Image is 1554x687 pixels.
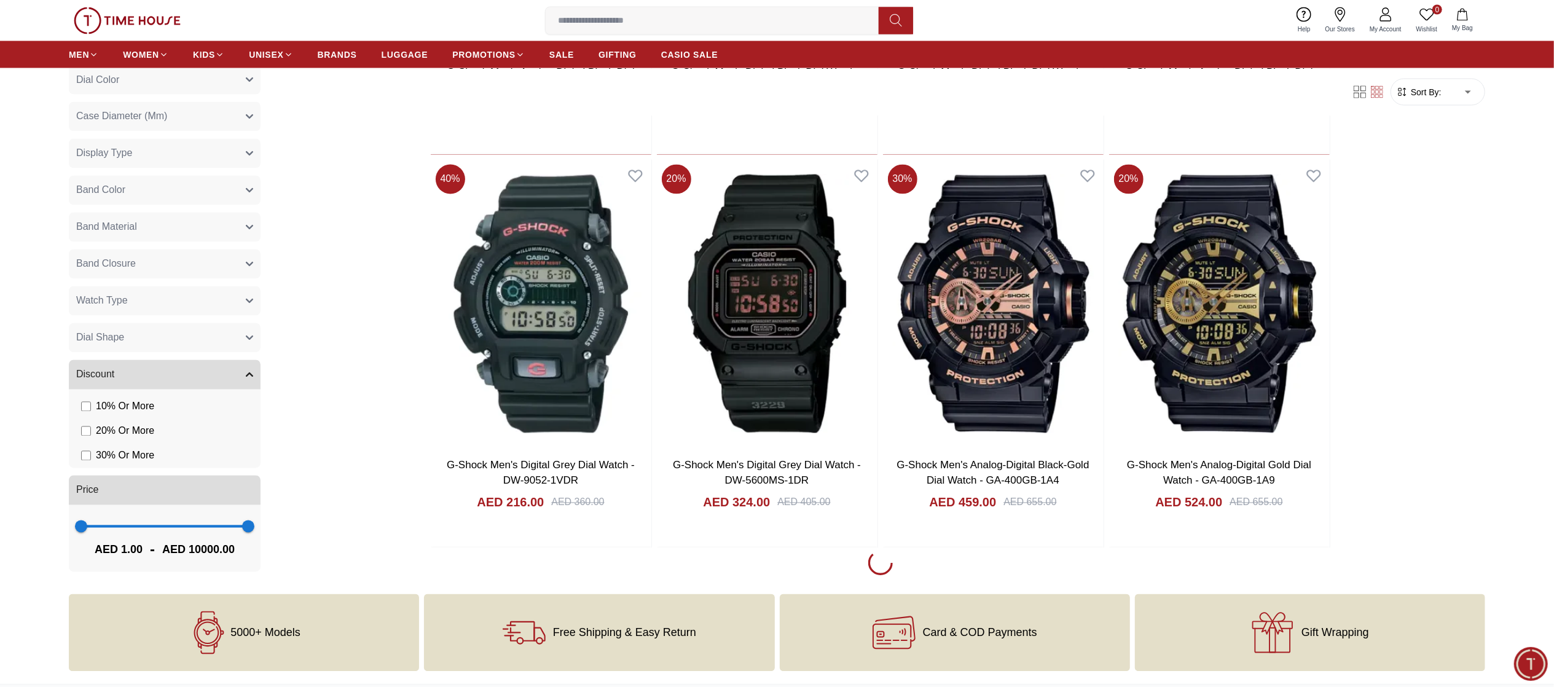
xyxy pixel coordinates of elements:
[49,460,74,470] span: Home
[673,460,861,487] a: G-Shock Men's Digital Grey Dial Watch - DW-5600MS-1DR
[81,451,91,461] input: 30% Or More
[193,49,215,61] span: KIDS
[1155,494,1222,511] h4: AED 524.00
[76,331,124,345] span: Dial Shape
[249,44,292,66] a: UNISEX
[69,213,261,242] button: Band Material
[1447,23,1478,33] span: My Bag
[81,426,91,436] input: 20% Or More
[382,49,428,61] span: LUGGAGE
[96,424,154,439] span: 20 % Or More
[436,165,465,194] span: 40 %
[1109,160,1330,448] img: G-Shock Men's Analog-Digital Gold Dial Watch - GA-400GB-1A9
[1408,86,1442,98] span: Sort By:
[69,323,261,353] button: Dial Shape
[318,49,357,61] span: BRANDS
[95,541,143,559] span: AED 1.00
[1290,5,1318,36] a: Help
[15,253,230,300] div: Timehousecompany
[382,44,428,66] a: LUGGAGE
[1301,627,1369,639] span: Gift Wrapping
[1445,6,1480,35] button: My Bag
[76,367,114,382] span: Discount
[598,49,637,61] span: GIFTING
[230,627,300,639] span: 5000+ Models
[81,402,91,412] input: 10% Or More
[549,49,574,61] span: SALE
[703,494,770,511] h4: AED 324.00
[1409,5,1445,36] a: 0Wishlist
[74,7,181,34] img: ...
[452,44,525,66] a: PROMOTIONS
[76,146,132,161] span: Display Type
[929,494,996,511] h4: AED 459.00
[598,44,637,66] a: GIFTING
[96,449,154,463] span: 30 % Or More
[1432,5,1442,15] span: 0
[15,347,230,396] div: Chat with us now
[1003,495,1056,510] div: AED 655.00
[1411,25,1442,34] span: Wishlist
[123,44,168,66] a: WOMEN
[249,49,283,61] span: UNISEX
[76,483,98,498] span: Price
[69,44,98,66] a: MEN
[431,160,651,448] img: G-Shock Men's Digital Grey Dial Watch - DW-9052-1VDR
[1396,86,1442,98] button: Sort By:
[657,160,877,448] img: G-Shock Men's Digital Grey Dial Watch - DW-5600MS-1DR
[162,541,235,559] span: AED 10000.00
[69,139,261,168] button: Display Type
[888,165,917,194] span: 30 %
[69,176,261,205] button: Band Color
[4,433,119,474] div: Home
[551,495,604,510] div: AED 360.00
[1318,5,1362,36] a: Our Stores
[553,627,696,639] span: Free Shipping & Easy Return
[122,433,241,474] div: Conversation
[57,364,209,380] span: Chat with us now
[662,165,691,194] span: 20 %
[76,294,128,308] span: Watch Type
[69,249,261,279] button: Band Closure
[76,183,125,198] span: Band Color
[69,102,261,132] button: Case Diameter (Mm)
[17,16,41,41] img: Company logo
[1365,25,1407,34] span: My Account
[923,627,1037,639] span: Card & COD Payments
[452,49,516,61] span: PROMOTIONS
[883,160,1104,448] img: G-Shock Men's Analog-Digital Black-Gold Dial Watch - GA-400GB-1A4
[69,286,261,316] button: Watch Type
[661,44,718,66] a: CASIO SALE
[143,540,162,560] span: -
[69,65,261,95] button: Dial Color
[76,257,136,272] span: Band Closure
[1230,495,1282,510] div: AED 655.00
[69,49,89,61] span: MEN
[1114,165,1144,194] span: 20 %
[76,220,137,235] span: Band Material
[1321,25,1360,34] span: Our Stores
[15,306,230,332] div: Find your dream watch—experts ready to assist!
[76,109,167,124] span: Case Diameter (Mm)
[318,44,357,66] a: BRANDS
[123,49,159,61] span: WOMEN
[1514,647,1548,681] div: Chat Widget
[661,49,718,61] span: CASIO SALE
[549,44,574,66] a: SALE
[193,44,224,66] a: KIDS
[477,494,544,511] h4: AED 216.00
[69,476,261,505] button: Price
[153,460,210,470] span: Conversation
[69,360,261,390] button: Discount
[897,460,1089,487] a: G-Shock Men's Analog-Digital Black-Gold Dial Watch - GA-400GB-1A4
[1293,25,1316,34] span: Help
[96,399,154,414] span: 10 % Or More
[1127,460,1311,487] a: G-Shock Men's Analog-Digital Gold Dial Watch - GA-400GB-1A9
[447,460,635,487] a: G-Shock Men's Digital Grey Dial Watch - DW-9052-1VDR
[777,495,830,510] div: AED 405.00
[76,73,119,87] span: Dial Color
